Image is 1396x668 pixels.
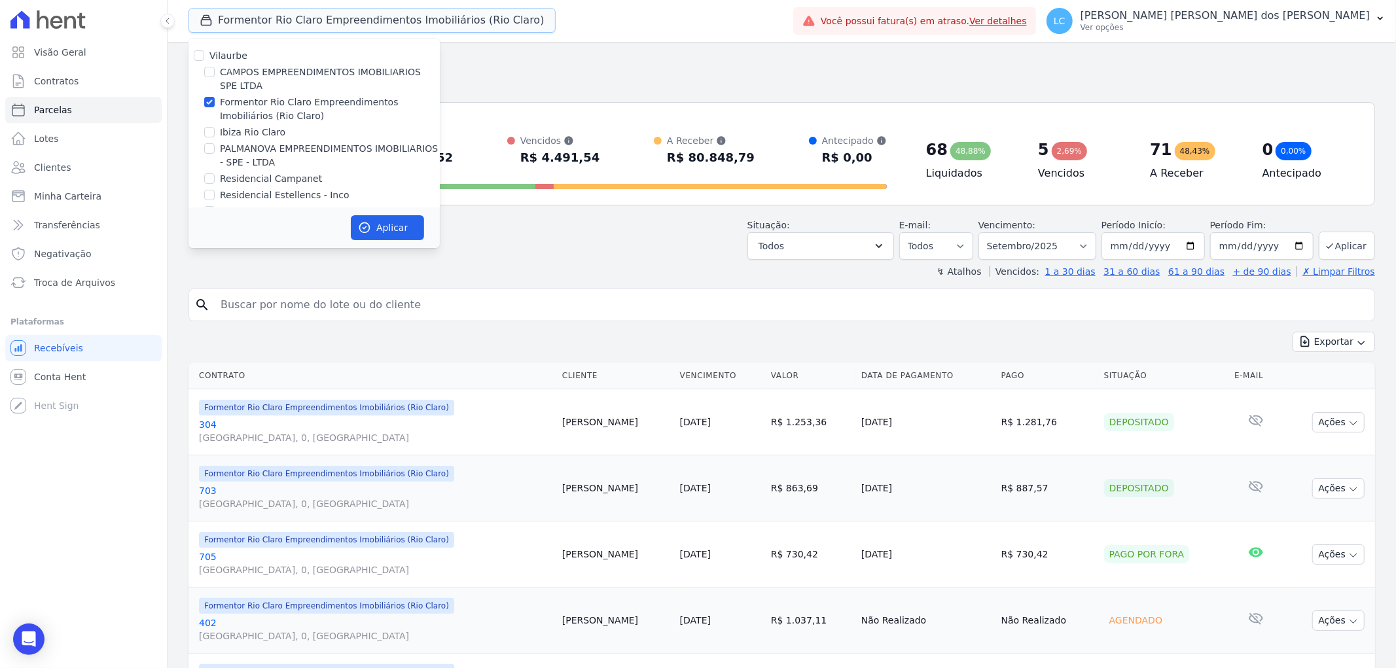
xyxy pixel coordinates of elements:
span: [GEOGRAPHIC_DATA], 0, [GEOGRAPHIC_DATA] [199,497,552,510]
input: Buscar por nome do lote ou do cliente [213,292,1369,318]
button: Aplicar [1319,232,1375,260]
th: Pago [996,362,1099,389]
h4: A Receber [1150,166,1241,181]
button: Ações [1312,478,1365,499]
td: Não Realizado [996,588,1099,654]
td: R$ 730,42 [996,521,1099,588]
a: Troca de Arquivos [5,270,162,296]
button: Ações [1312,412,1365,432]
td: [DATE] [856,455,996,521]
span: Todos [759,238,784,254]
a: Lotes [5,126,162,152]
span: Contratos [34,75,79,88]
span: [GEOGRAPHIC_DATA], 0, [GEOGRAPHIC_DATA] [199,563,552,576]
a: [DATE] [680,615,711,625]
label: Residencial Estellencs - Inco [220,188,349,202]
a: + de 90 dias [1233,266,1291,277]
th: Vencimento [675,362,766,389]
td: R$ 730,42 [766,521,856,588]
span: Visão Geral [34,46,86,59]
button: Aplicar [351,215,424,240]
a: 61 a 90 dias [1168,266,1225,277]
button: Todos [747,232,894,260]
div: Depositado [1104,479,1174,497]
label: Vencimento: [978,220,1035,230]
td: R$ 863,69 [766,455,856,521]
td: [PERSON_NAME] [557,389,675,455]
td: Não Realizado [856,588,996,654]
div: 0,00% [1276,142,1311,160]
th: Data de Pagamento [856,362,996,389]
span: Lotes [34,132,59,145]
div: 5 [1038,139,1049,160]
td: [PERSON_NAME] [557,588,675,654]
td: R$ 887,57 [996,455,1099,521]
a: 705[GEOGRAPHIC_DATA], 0, [GEOGRAPHIC_DATA] [199,550,552,576]
a: Clientes [5,154,162,181]
div: Agendado [1104,611,1168,629]
span: [GEOGRAPHIC_DATA], 0, [GEOGRAPHIC_DATA] [199,629,552,642]
th: Valor [766,362,856,389]
label: PALMANOVA EMPREENDIMENTOS IMOBILIARIOS - SPE - LTDA [220,142,440,169]
a: [DATE] [680,549,711,559]
label: Situação: [747,220,790,230]
div: 48,43% [1175,142,1215,160]
label: Vilaurbe [209,50,247,61]
button: Exportar [1293,332,1375,352]
label: Período Fim: [1210,219,1314,232]
a: Conta Hent [5,364,162,390]
div: Antecipado [822,134,887,147]
div: R$ 0,00 [822,147,887,168]
button: Formentor Rio Claro Empreendimentos Imobiliários (Rio Claro) [188,8,556,33]
a: Negativação [5,241,162,267]
a: 304[GEOGRAPHIC_DATA], 0, [GEOGRAPHIC_DATA] [199,418,552,444]
a: Minha Carteira [5,183,162,209]
span: [GEOGRAPHIC_DATA], 0, [GEOGRAPHIC_DATA] [199,431,552,444]
div: Vencidos [520,134,600,147]
td: [DATE] [856,389,996,455]
p: [PERSON_NAME] [PERSON_NAME] dos [PERSON_NAME] [1081,9,1370,22]
a: 31 a 60 dias [1103,266,1160,277]
span: Formentor Rio Claro Empreendimentos Imobiliários (Rio Claro) [199,466,454,482]
button: Ações [1312,610,1365,631]
span: Minha Carteira [34,190,101,203]
label: Residencial Estellencs - LBA [220,205,348,219]
th: Cliente [557,362,675,389]
i: search [194,297,210,313]
a: 402[GEOGRAPHIC_DATA], 0, [GEOGRAPHIC_DATA] [199,616,552,642]
div: Depositado [1104,413,1174,431]
div: Open Intercom Messenger [13,624,45,655]
a: ✗ Limpar Filtros [1297,266,1375,277]
th: Contrato [188,362,557,389]
label: ↯ Atalhos [937,266,981,277]
div: A Receber [667,134,755,147]
th: E-mail [1229,362,1283,389]
h4: Liquidados [926,166,1017,181]
label: E-mail: [899,220,931,230]
span: Você possui fatura(s) em atraso. [821,14,1027,28]
span: Troca de Arquivos [34,276,115,289]
span: Conta Hent [34,370,86,383]
td: [PERSON_NAME] [557,521,675,588]
a: Transferências [5,212,162,238]
p: Ver opções [1081,22,1370,33]
button: LC [PERSON_NAME] [PERSON_NAME] dos [PERSON_NAME] Ver opções [1036,3,1396,39]
h4: Vencidos [1038,166,1129,181]
div: 48,88% [950,142,991,160]
td: [PERSON_NAME] [557,455,675,521]
div: 2,69% [1052,142,1087,160]
span: Negativação [34,247,92,260]
div: R$ 4.491,54 [520,147,600,168]
h2: Parcelas [188,52,1375,76]
div: Plataformas [10,314,156,330]
span: Parcelas [34,103,72,116]
div: 71 [1150,139,1172,160]
a: [DATE] [680,417,711,427]
a: Visão Geral [5,39,162,65]
a: Recebíveis [5,335,162,361]
a: [DATE] [680,483,711,493]
a: Parcelas [5,97,162,123]
label: CAMPOS EMPREENDIMENTOS IMOBILIARIOS SPE LTDA [220,65,440,93]
span: Clientes [34,161,71,174]
div: R$ 80.848,79 [667,147,755,168]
